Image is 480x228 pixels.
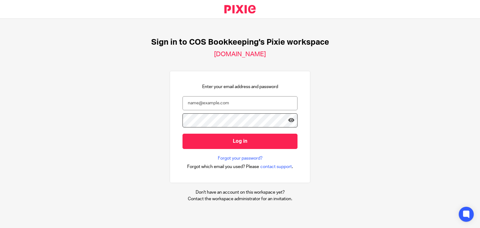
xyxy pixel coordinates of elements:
[260,164,292,170] span: contact support
[182,134,297,149] input: Log in
[187,163,293,170] div: .
[151,37,329,47] h1: Sign in to COS Bookkeeping's Pixie workspace
[188,189,292,196] p: Don't have an account on this workspace yet?
[187,164,259,170] span: Forgot which email you used? Please
[182,96,297,110] input: name@example.com
[214,50,266,58] h2: [DOMAIN_NAME]
[202,84,278,90] p: Enter your email address and password
[188,196,292,202] p: Contact the workspace administrator for an invitation.
[218,155,262,161] a: Forgot your password?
